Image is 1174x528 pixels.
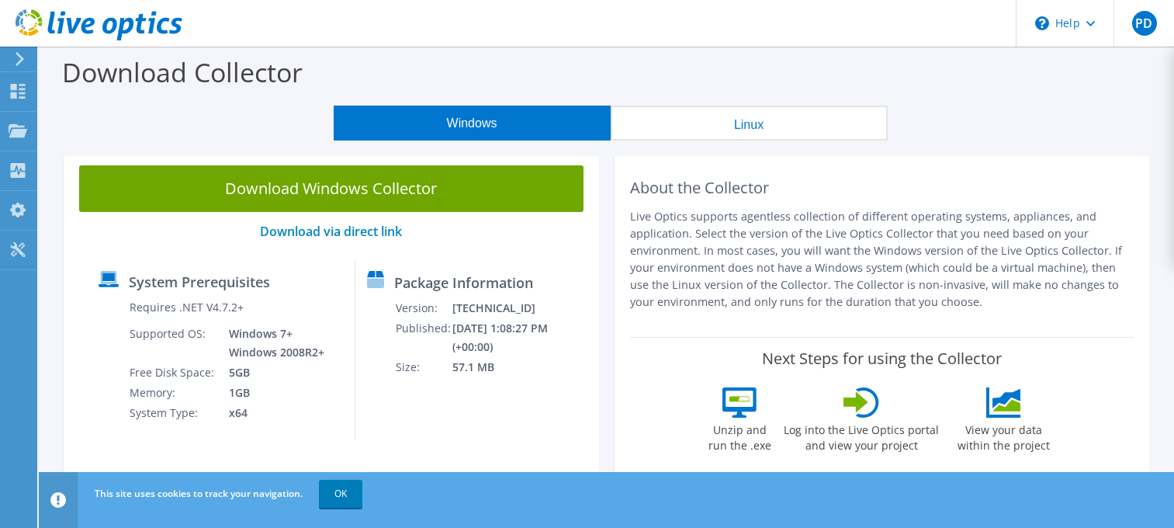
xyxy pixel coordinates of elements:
[947,418,1059,453] label: View your data within the project
[704,418,775,453] label: Unzip and run the .exe
[452,357,591,377] td: 57.1 MB
[452,298,591,318] td: [TECHNICAL_ID]
[130,300,244,315] label: Requires .NET V4.7.2+
[1132,11,1157,36] span: PD
[79,165,584,212] a: Download Windows Collector
[217,324,327,363] td: Windows 7+ Windows 2008R2+
[217,363,327,383] td: 5GB
[630,208,1134,311] p: Live Optics supports agentless collection of different operating systems, appliances, and applica...
[395,298,452,318] td: Version:
[630,179,1134,197] h2: About the Collector
[395,357,452,377] td: Size:
[217,403,327,423] td: x64
[334,106,611,141] button: Windows
[62,54,303,90] label: Download Collector
[260,223,402,240] a: Download via direct link
[217,383,327,403] td: 1GB
[319,480,362,508] a: OK
[129,403,217,423] td: System Type:
[129,324,217,363] td: Supported OS:
[394,275,533,290] label: Package Information
[762,349,1002,368] label: Next Steps for using the Collector
[1035,16,1049,30] svg: \n
[611,106,888,141] button: Linux
[395,318,452,357] td: Published:
[129,383,217,403] td: Memory:
[783,418,940,453] label: Log into the Live Optics portal and view your project
[452,318,591,357] td: [DATE] 1:08:27 PM (+00:00)
[129,363,217,383] td: Free Disk Space:
[129,274,270,290] label: System Prerequisites
[95,487,303,500] span: This site uses cookies to track your navigation.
